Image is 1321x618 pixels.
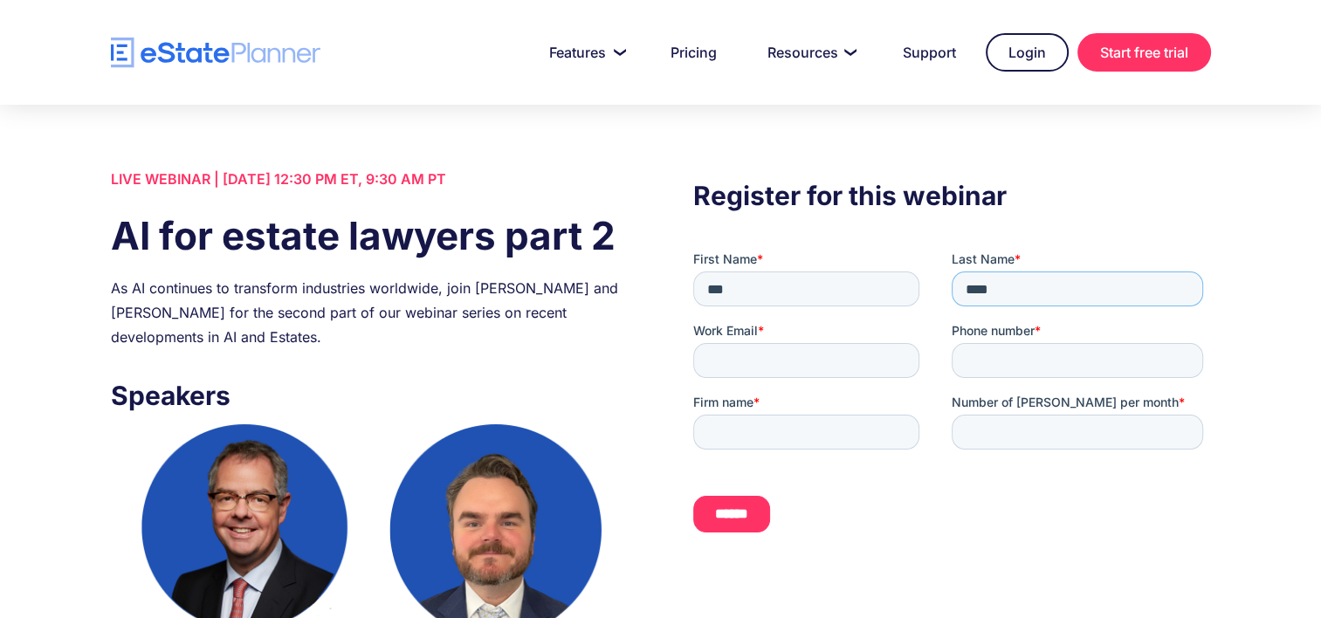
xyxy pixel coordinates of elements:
[1077,33,1211,72] a: Start free trial
[986,33,1069,72] a: Login
[650,35,738,70] a: Pricing
[882,35,977,70] a: Support
[693,175,1210,216] h3: Register for this webinar
[111,167,628,191] div: LIVE WEBINAR | [DATE] 12:30 PM ET, 9:30 AM PT
[747,35,873,70] a: Resources
[111,209,628,263] h1: AI for estate lawyers part 2
[111,38,320,68] a: home
[111,276,628,349] div: As AI continues to transform industries worldwide, join [PERSON_NAME] and [PERSON_NAME] for the s...
[111,375,628,415] h3: Speakers
[693,251,1210,547] iframe: Form 0
[528,35,641,70] a: Features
